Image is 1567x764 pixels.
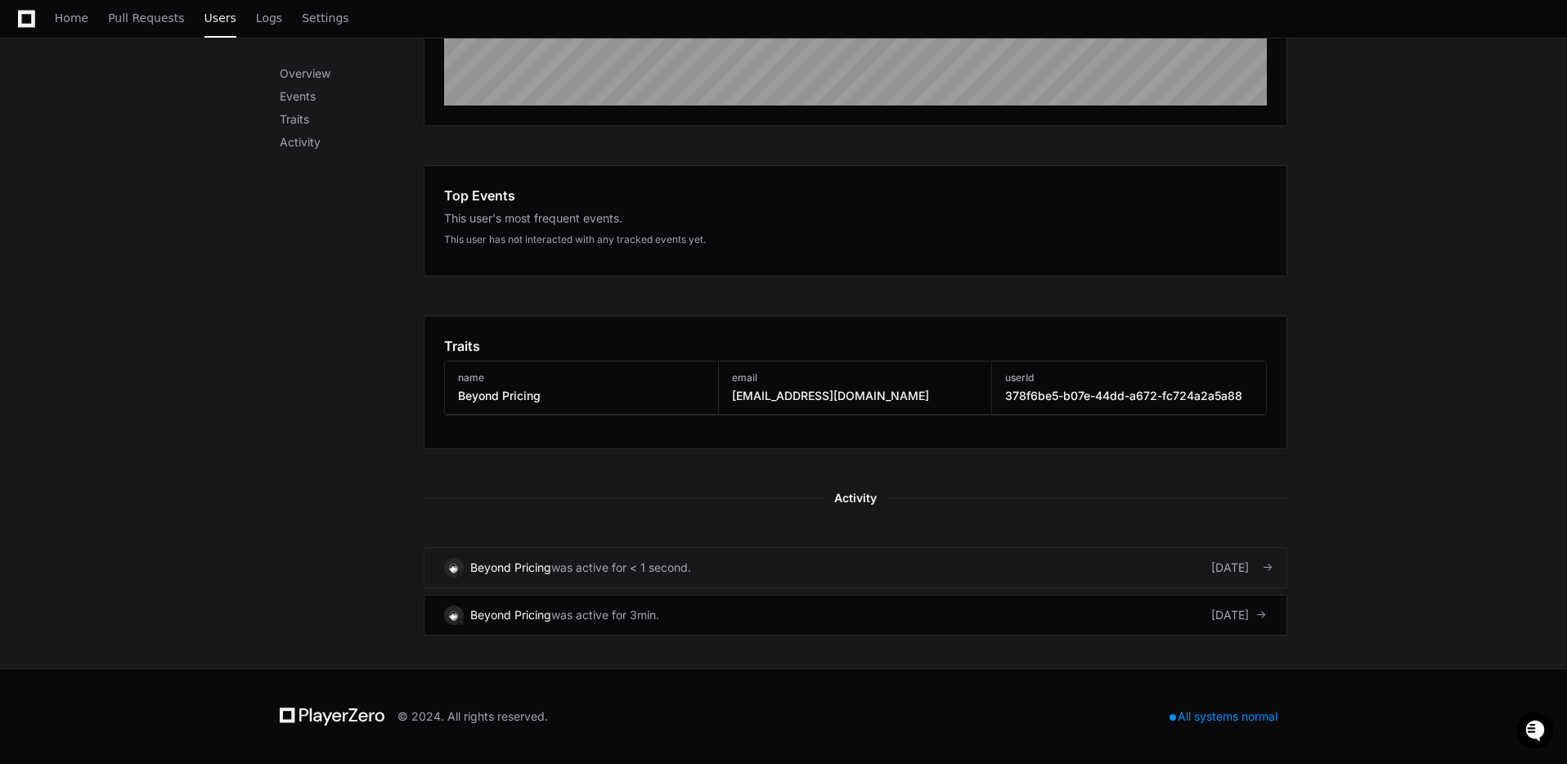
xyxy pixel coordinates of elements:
a: Beyond Pricingwas active for < 1 second.[DATE] [424,547,1287,588]
div: Beyond Pricing [470,607,551,623]
h3: userId [1005,371,1242,384]
app-pz-page-link-header: Traits [444,336,1267,356]
span: [DATE] [145,219,178,232]
span: • [136,219,141,232]
img: PlayerZero [16,16,49,49]
h3: 378f6be5-b07e-44dd-a672-fc724a2a5a88 [1005,388,1242,404]
div: This user has not interacted with any tracked events yet. [444,233,1267,246]
p: Events [280,88,424,105]
div: Beyond Pricing [470,560,551,576]
div: Past conversations [16,178,110,191]
span: Users [204,13,236,23]
p: Activity [280,134,424,151]
iframe: Open customer support [1515,710,1559,754]
img: 8.svg [446,607,461,622]
div: We're available if you need us! [74,138,225,151]
span: Home [55,13,88,23]
span: Pull Requests [108,13,184,23]
img: Robert Klasen [16,204,43,241]
div: This user's most frequent events. [444,210,1267,227]
div: was active for 3min. [551,607,659,623]
div: Start new chat [74,122,268,138]
span: [PERSON_NAME] [51,219,132,232]
p: Overview [280,65,424,82]
span: Pylon [163,256,198,268]
div: All systems normal [1160,705,1287,728]
div: was active for < 1 second. [551,560,691,576]
div: © 2024. All rights reserved. [397,708,548,725]
h3: email [732,371,929,384]
img: 8294786374016_798e290d9caffa94fd1d_72.jpg [34,122,64,151]
img: 8.svg [446,560,461,575]
img: 1736555170064-99ba0984-63c1-480f-8ee9-699278ef63ed [16,122,46,151]
div: [DATE] [1211,560,1267,576]
span: Activity [824,488,887,508]
h1: Traits [444,336,480,356]
button: Start new chat [278,127,298,146]
span: Logs [256,13,282,23]
img: 1736555170064-99ba0984-63c1-480f-8ee9-699278ef63ed [33,220,46,233]
span: Settings [302,13,348,23]
h3: [EMAIL_ADDRESS][DOMAIN_NAME] [732,388,929,404]
p: Traits [280,111,424,128]
h1: Top Events [444,186,515,205]
h3: Beyond Pricing [458,388,541,404]
a: Powered byPylon [115,255,198,268]
a: Beyond Pricingwas active for 3min.[DATE] [424,595,1287,636]
button: See all [254,175,298,195]
div: Welcome [16,65,298,92]
h3: name [458,371,541,384]
div: [DATE] [1211,607,1267,623]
